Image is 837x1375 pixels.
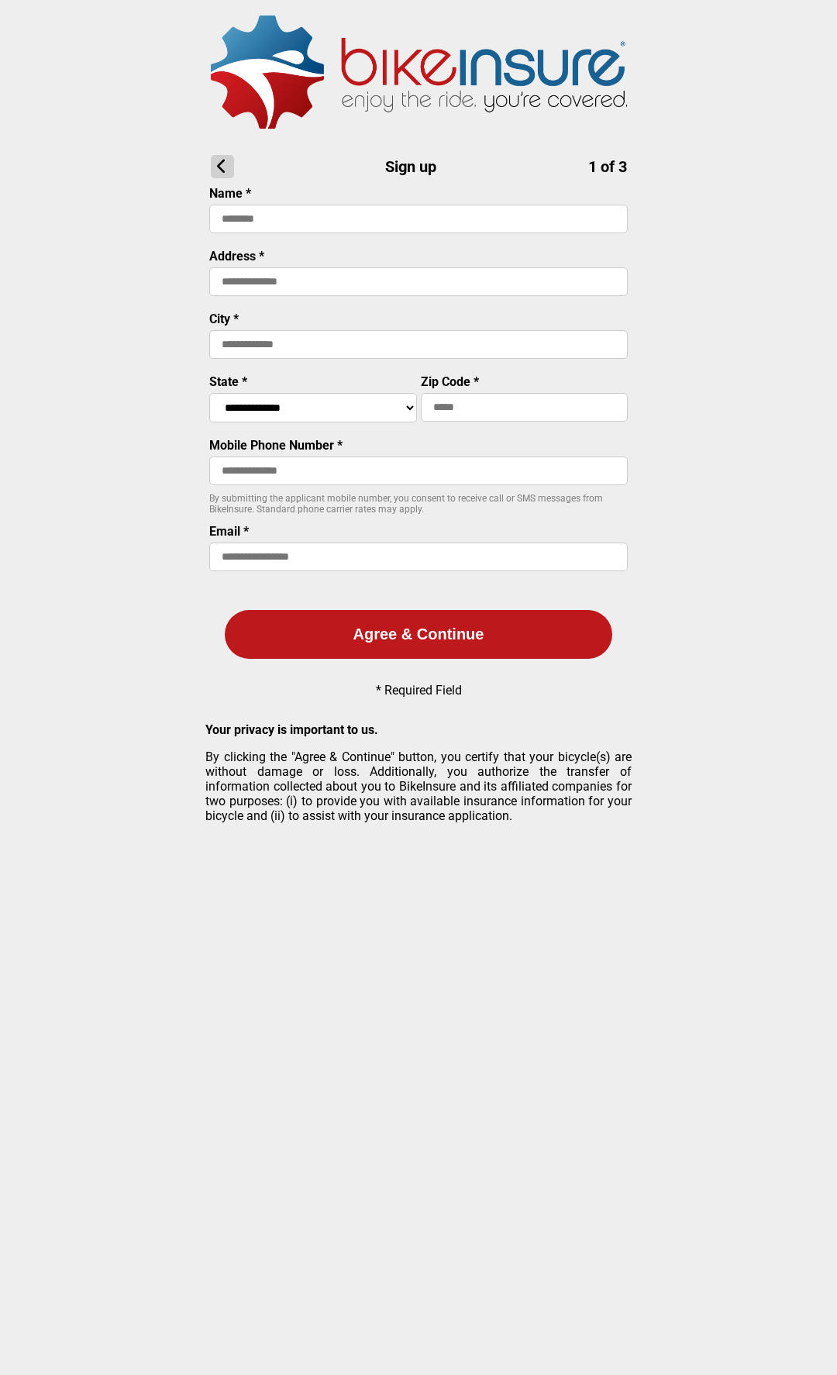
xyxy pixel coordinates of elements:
[205,750,632,823] p: By clicking the "Agree & Continue" button, you certify that your bicycle(s) are without damage or...
[421,374,479,389] label: Zip Code *
[209,493,628,515] p: By submitting the applicant mobile number, you consent to receive call or SMS messages from BikeI...
[209,186,251,201] label: Name *
[209,374,247,389] label: State *
[209,524,249,539] label: Email *
[376,683,462,698] p: * Required Field
[588,157,627,176] span: 1 of 3
[211,155,627,178] h1: Sign up
[209,249,264,264] label: Address *
[209,312,239,326] label: City *
[225,610,612,659] button: Agree & Continue
[209,438,343,453] label: Mobile Phone Number *
[205,722,378,737] strong: Your privacy is important to us.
